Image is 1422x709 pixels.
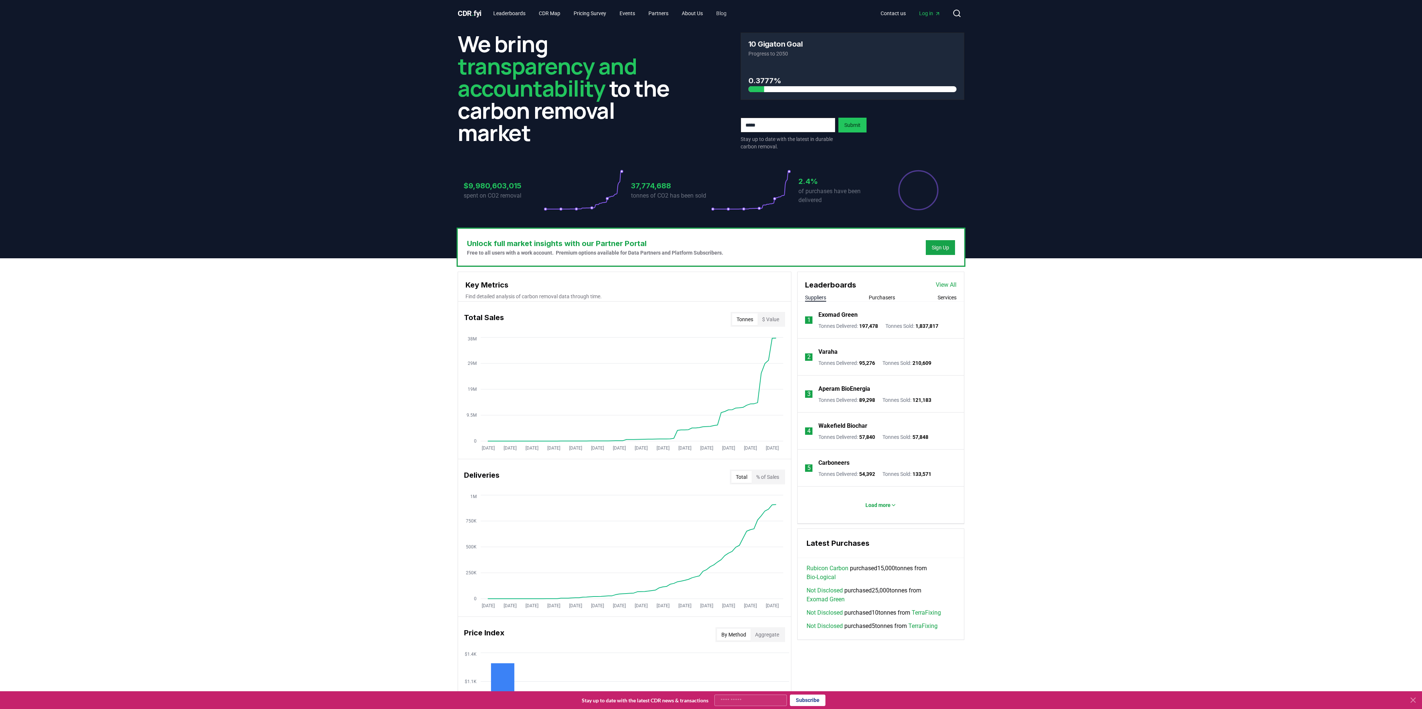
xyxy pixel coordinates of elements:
[468,387,477,392] tspan: 19M
[525,446,538,451] tspan: [DATE]
[766,603,779,608] tspan: [DATE]
[807,608,843,617] a: Not Disclosed
[642,7,674,20] a: Partners
[635,446,648,451] tspan: [DATE]
[915,323,938,329] span: 1,837,817
[472,9,474,18] span: .
[936,280,957,289] a: View All
[807,586,955,604] span: purchased 25,000 tonnes from
[818,384,870,393] a: Aperam BioEnergia
[744,446,757,451] tspan: [DATE]
[568,7,612,20] a: Pricing Survey
[741,135,835,150] p: Stay up to date with the latest in durable carbon removal.
[732,313,758,325] button: Tonnes
[504,603,517,608] tspan: [DATE]
[547,446,560,451] tspan: [DATE]
[748,75,957,86] h3: 0.3777%
[465,652,477,657] tspan: $1.4K
[798,187,878,205] p: of purchases have been delivered
[818,310,858,319] p: Exomad Green
[467,413,477,418] tspan: 9.5M
[465,279,784,290] h3: Key Metrics
[912,397,931,403] span: 121,183
[807,464,811,473] p: 5
[875,7,947,20] nav: Main
[898,169,939,211] div: Percentage of sales delivered
[569,603,582,608] tspan: [DATE]
[678,603,691,608] tspan: [DATE]
[547,603,560,608] tspan: [DATE]
[869,294,895,301] button: Purchasers
[805,279,856,290] h3: Leaderboards
[722,446,735,451] tspan: [DATE]
[569,446,582,451] tspan: [DATE]
[678,446,691,451] tspan: [DATE]
[807,564,955,582] span: purchased 15,000 tonnes from
[882,359,931,367] p: Tonnes Sold :
[912,360,931,366] span: 210,609
[766,446,779,451] tspan: [DATE]
[926,240,955,255] button: Sign Up
[613,446,626,451] tspan: [DATE]
[807,427,811,436] p: 4
[818,421,867,430] p: Wakefield Biochar
[807,538,955,549] h3: Latest Purchases
[807,622,938,631] span: purchased 5 tonnes from
[807,586,843,595] a: Not Disclosed
[464,470,500,484] h3: Deliveries
[533,7,566,20] a: CDR Map
[838,118,867,132] button: Submit
[631,191,711,200] p: tonnes of CO2 has been sold
[613,603,626,608] tspan: [DATE]
[468,361,477,366] tspan: 29M
[807,595,845,604] a: Exomad Green
[700,446,713,451] tspan: [DATE]
[504,446,517,451] tspan: [DATE]
[657,446,670,451] tspan: [DATE]
[464,191,544,200] p: spent on CO2 removal
[458,51,637,103] span: transparency and accountability
[525,603,538,608] tspan: [DATE]
[882,396,931,404] p: Tonnes Sold :
[865,501,891,509] p: Load more
[465,293,784,300] p: Find detailed analysis of carbon removal data through time.
[912,434,928,440] span: 57,848
[591,603,604,608] tspan: [DATE]
[482,446,495,451] tspan: [DATE]
[614,7,641,20] a: Events
[818,322,878,330] p: Tonnes Delivered :
[818,396,875,404] p: Tonnes Delivered :
[807,390,811,399] p: 3
[859,434,875,440] span: 57,840
[467,238,723,249] h3: Unlock full market insights with our Partner Portal
[465,679,477,684] tspan: $1.1K
[466,518,477,524] tspan: 750K
[818,359,875,367] p: Tonnes Delivered :
[676,7,709,20] a: About Us
[798,176,878,187] h3: 2.4%
[859,397,875,403] span: 89,298
[470,494,477,499] tspan: 1M
[938,294,957,301] button: Services
[710,7,732,20] a: Blog
[882,470,931,478] p: Tonnes Sold :
[487,7,531,20] a: Leaderboards
[482,603,495,608] tspan: [DATE]
[913,7,947,20] a: Log in
[635,603,648,608] tspan: [DATE]
[912,471,931,477] span: 133,571
[919,10,941,17] span: Log in
[807,573,836,582] a: Bio-Logical
[468,336,477,342] tspan: 38M
[466,544,477,550] tspan: 500K
[932,244,949,251] a: Sign Up
[752,471,784,483] button: % of Sales
[818,347,838,356] a: Varaha
[748,50,957,57] p: Progress to 2050
[731,471,752,483] button: Total
[458,8,481,19] a: CDR.fyi
[458,9,481,18] span: CDR fyi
